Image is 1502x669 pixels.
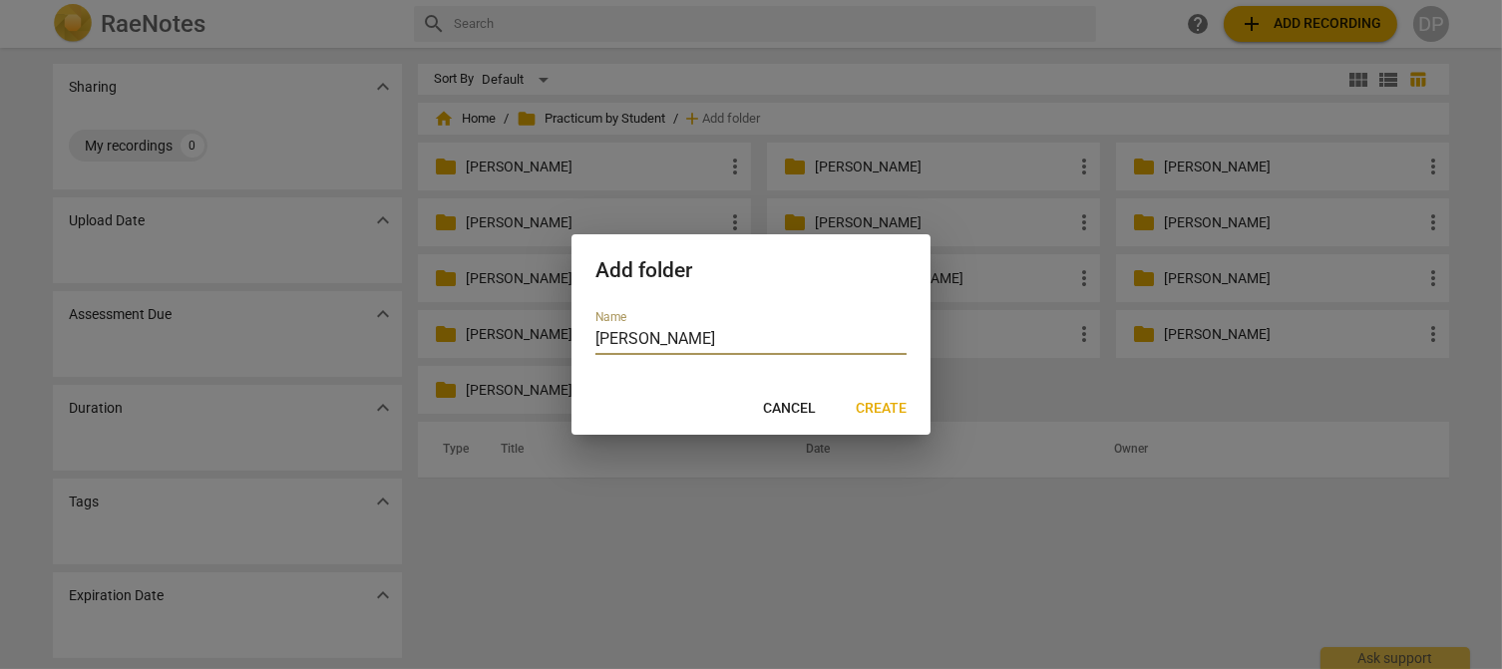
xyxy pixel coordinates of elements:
[595,312,627,324] label: Name
[747,391,832,427] button: Cancel
[763,399,816,419] span: Cancel
[595,258,907,283] h2: Add folder
[856,399,907,419] span: Create
[840,391,923,427] button: Create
